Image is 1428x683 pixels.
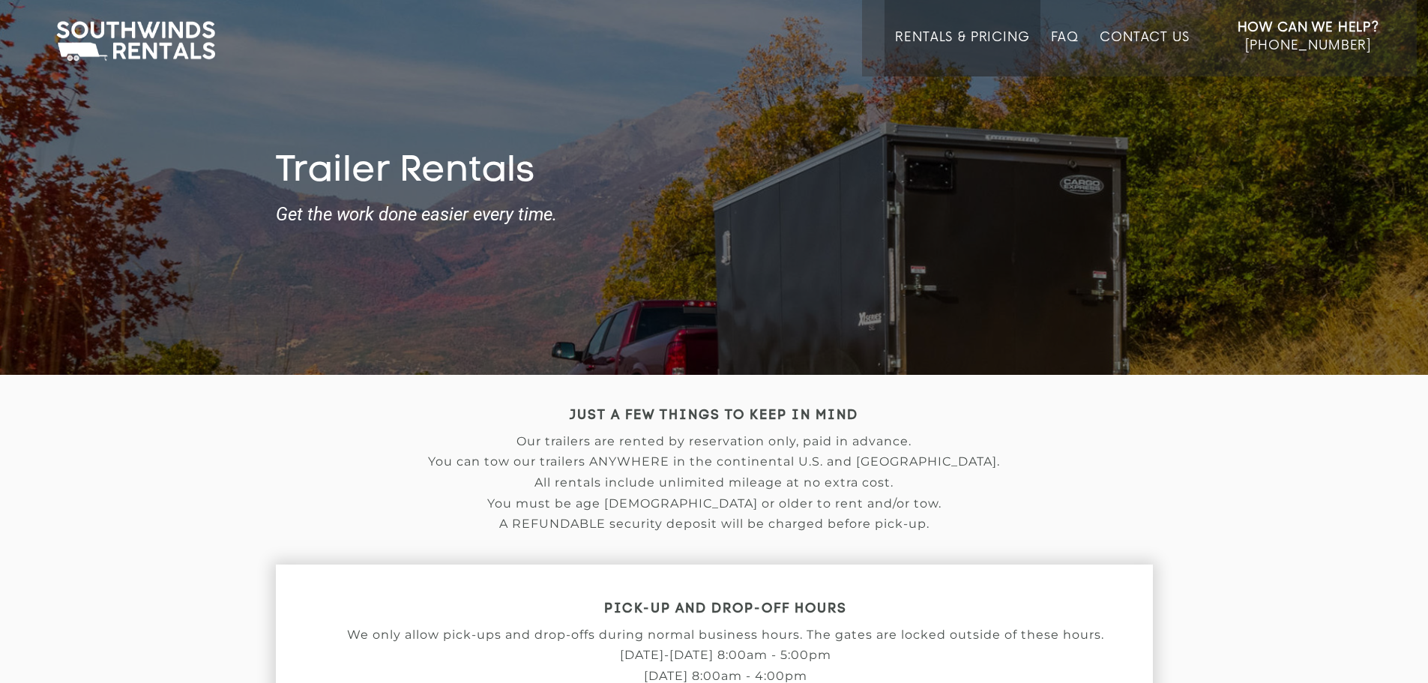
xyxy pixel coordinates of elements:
[570,409,858,422] strong: JUST A FEW THINGS TO KEEP IN MIND
[1245,38,1371,53] span: [PHONE_NUMBER]
[1238,19,1379,65] a: How Can We Help? [PHONE_NUMBER]
[895,30,1029,76] a: Rentals & Pricing
[276,670,1175,683] p: [DATE] 8:00am - 4:00pm
[604,603,847,616] strong: PICK-UP AND DROP-OFF HOURS
[276,497,1153,511] p: You must be age [DEMOGRAPHIC_DATA] or older to rent and/or tow.
[276,151,1153,194] h1: Trailer Rentals
[276,476,1153,490] p: All rentals include unlimited mileage at no extra cost.
[276,517,1153,531] p: A REFUNDABLE security deposit will be charged before pick-up.
[276,649,1175,662] p: [DATE]-[DATE] 8:00am - 5:00pm
[49,18,223,64] img: Southwinds Rentals Logo
[1100,30,1189,76] a: Contact Us
[276,435,1153,448] p: Our trailers are rented by reservation only, paid in advance.
[276,455,1153,469] p: You can tow our trailers ANYWHERE in the continental U.S. and [GEOGRAPHIC_DATA].
[276,628,1175,642] p: We only allow pick-ups and drop-offs during normal business hours. The gates are locked outside o...
[276,205,1153,224] strong: Get the work done easier every time.
[1051,30,1079,76] a: FAQ
[1238,20,1379,35] strong: How Can We Help?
